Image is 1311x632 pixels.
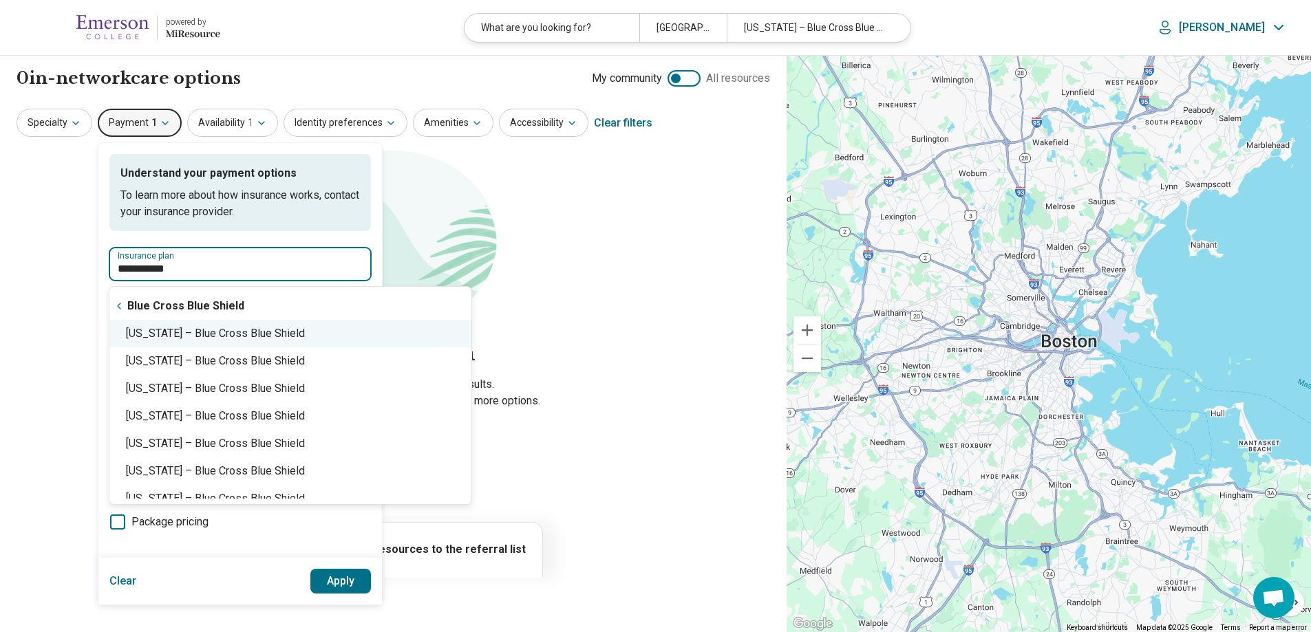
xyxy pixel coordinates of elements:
[17,338,770,369] h2: Let's try again
[248,116,253,130] span: 1
[109,347,471,375] div: [US_STATE] – Blue Cross Blue Shield
[594,107,652,140] div: Clear filters
[118,252,363,260] label: Insurance plan
[109,375,471,402] div: [US_STATE] – Blue Cross Blue Shield
[120,187,360,220] p: To learn more about how insurance works, contact your insurance provider.
[120,165,360,182] p: Understand your payment options
[109,292,471,499] div: Suggestions
[109,457,471,485] div: [US_STATE] – Blue Cross Blue Shield
[109,292,471,320] div: Blue Cross Blue Shield
[413,109,493,137] button: Amenities
[166,16,220,28] div: powered by
[706,70,770,87] span: All resources
[17,376,770,409] p: Sorry, your search didn’t return any results. Try removing filters or changing location to see mo...
[592,70,662,87] span: My community
[109,485,471,512] div: [US_STATE] – Blue Cross Blue Shield
[151,116,157,130] span: 1
[1253,577,1294,618] div: Open chat
[1179,21,1265,34] p: [PERSON_NAME]
[109,320,471,347] div: [US_STATE] – Blue Cross Blue Shield
[1249,624,1307,631] a: Report a map error
[261,542,526,558] p: Click icon to add resources to the referral list
[76,11,149,44] img: Emerson College
[131,514,209,530] span: Package pricing
[793,316,821,344] button: Zoom in
[109,430,471,457] div: [US_STATE] – Blue Cross Blue Shield
[499,109,588,137] button: Accessibility
[109,402,471,430] div: [US_STATE] – Blue Cross Blue Shield
[98,109,182,137] button: Payment
[187,109,278,137] button: Availability
[1136,624,1213,631] span: Map data ©2025 Google
[284,109,407,137] button: Identity preferences
[465,14,639,42] div: What are you looking for?
[639,14,727,42] div: [GEOGRAPHIC_DATA]
[1221,624,1241,631] a: Terms (opens in new tab)
[793,345,821,372] button: Zoom out
[17,67,241,90] h1: 0 in-network care options
[310,569,372,593] button: Apply
[109,569,137,593] button: Clear
[727,14,902,42] div: [US_STATE] – Blue Cross Blue Shield
[17,109,92,137] button: Specialty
